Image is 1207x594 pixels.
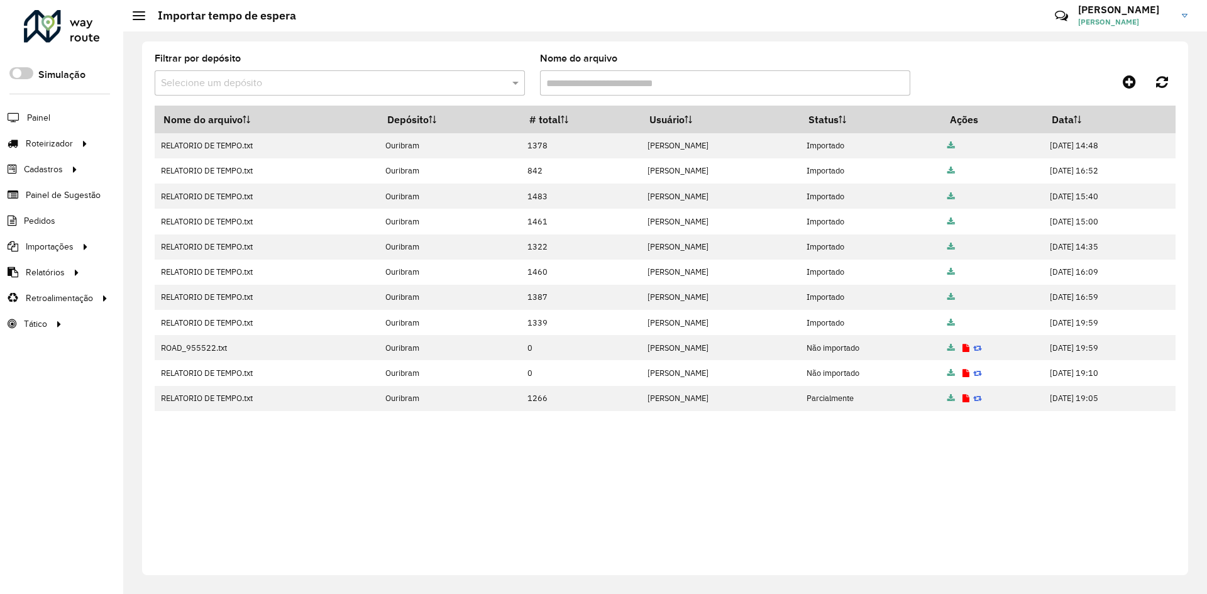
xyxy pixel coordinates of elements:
td: RELATORIO DE TEMPO.txt [155,310,378,335]
td: [DATE] 15:40 [1044,184,1176,209]
th: Nome do arquivo [155,106,378,133]
td: [DATE] 14:35 [1044,234,1176,260]
td: [DATE] 16:59 [1044,285,1176,310]
td: RELATORIO DE TEMPO.txt [155,234,378,260]
td: Ouribram [378,285,521,310]
td: [PERSON_NAME] [641,285,800,310]
a: Arquivo completo [947,292,955,302]
td: Importado [800,310,941,335]
span: Retroalimentação [26,292,93,305]
th: # total [521,106,641,133]
td: RELATORIO DE TEMPO.txt [155,285,378,310]
label: Filtrar por depósito [155,51,241,66]
a: Arquivo completo [947,317,955,328]
td: Não importado [800,335,941,360]
td: Importado [800,234,941,260]
span: Painel de Sugestão [26,189,101,202]
a: Arquivo completo [947,368,955,378]
td: Importado [800,209,941,234]
td: Ouribram [378,209,521,234]
td: Parcialmente [800,386,941,411]
span: Painel [27,111,50,124]
td: 1378 [521,133,641,158]
a: Arquivo completo [947,216,955,227]
td: [DATE] 19:59 [1044,310,1176,335]
a: Reimportar [973,393,982,404]
a: Exibir log de erros [962,393,969,404]
td: [PERSON_NAME] [641,310,800,335]
td: RELATORIO DE TEMPO.txt [155,133,378,158]
td: Ouribram [378,234,521,260]
a: Reimportar [973,368,982,378]
span: Relatórios [26,266,65,279]
span: Roteirizador [26,137,73,150]
a: Reimportar [973,343,982,353]
th: Ações [941,106,1044,133]
span: Tático [24,317,47,331]
td: [PERSON_NAME] [641,234,800,260]
a: Arquivo completo [947,267,955,277]
td: Ouribram [378,158,521,184]
th: Data [1044,106,1176,133]
td: Não importado [800,360,941,385]
td: 842 [521,158,641,184]
td: 1461 [521,209,641,234]
h2: Importar tempo de espera [145,9,296,23]
td: [PERSON_NAME] [641,360,800,385]
td: Importado [800,285,941,310]
a: Arquivo completo [947,241,955,252]
td: [PERSON_NAME] [641,335,800,360]
td: [DATE] 19:10 [1044,360,1176,385]
td: 0 [521,360,641,385]
th: Depósito [378,106,521,133]
span: Pedidos [24,214,55,228]
a: Arquivo completo [947,165,955,176]
td: 1266 [521,386,641,411]
td: [PERSON_NAME] [641,184,800,209]
td: Ouribram [378,335,521,360]
td: Ouribram [378,310,521,335]
td: 1460 [521,260,641,285]
td: 1387 [521,285,641,310]
label: Simulação [38,67,85,82]
td: Ouribram [378,260,521,285]
th: Status [800,106,941,133]
td: 1339 [521,310,641,335]
td: Ouribram [378,386,521,411]
td: RELATORIO DE TEMPO.txt [155,260,378,285]
td: ROAD_955522.txt [155,335,378,360]
td: RELATORIO DE TEMPO.txt [155,360,378,385]
td: Importado [800,133,941,158]
td: [DATE] 15:00 [1044,209,1176,234]
span: [PERSON_NAME] [1078,16,1172,28]
td: 1322 [521,234,641,260]
td: [DATE] 16:09 [1044,260,1176,285]
td: Ouribram [378,184,521,209]
td: RELATORIO DE TEMPO.txt [155,158,378,184]
td: Importado [800,184,941,209]
a: Contato Rápido [1048,3,1075,30]
a: Exibir log de erros [962,343,969,353]
td: [DATE] 14:48 [1044,133,1176,158]
span: Cadastros [24,163,63,176]
td: [PERSON_NAME] [641,133,800,158]
td: Ouribram [378,360,521,385]
a: Arquivo completo [947,191,955,202]
td: [DATE] 19:59 [1044,335,1176,360]
a: Exibir log de erros [962,368,969,378]
a: Arquivo completo [947,343,955,353]
td: [PERSON_NAME] [641,209,800,234]
td: [DATE] 19:05 [1044,386,1176,411]
td: [PERSON_NAME] [641,260,800,285]
label: Nome do arquivo [540,51,617,66]
h3: [PERSON_NAME] [1078,4,1172,16]
a: Arquivo completo [947,393,955,404]
td: 1483 [521,184,641,209]
td: RELATORIO DE TEMPO.txt [155,209,378,234]
td: [PERSON_NAME] [641,386,800,411]
td: RELATORIO DE TEMPO.txt [155,184,378,209]
th: Usuário [641,106,800,133]
td: 0 [521,335,641,360]
div: Críticas? Dúvidas? Elogios? Sugestões? Entre em contato conosco! [905,4,1036,38]
span: Importações [26,240,74,253]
